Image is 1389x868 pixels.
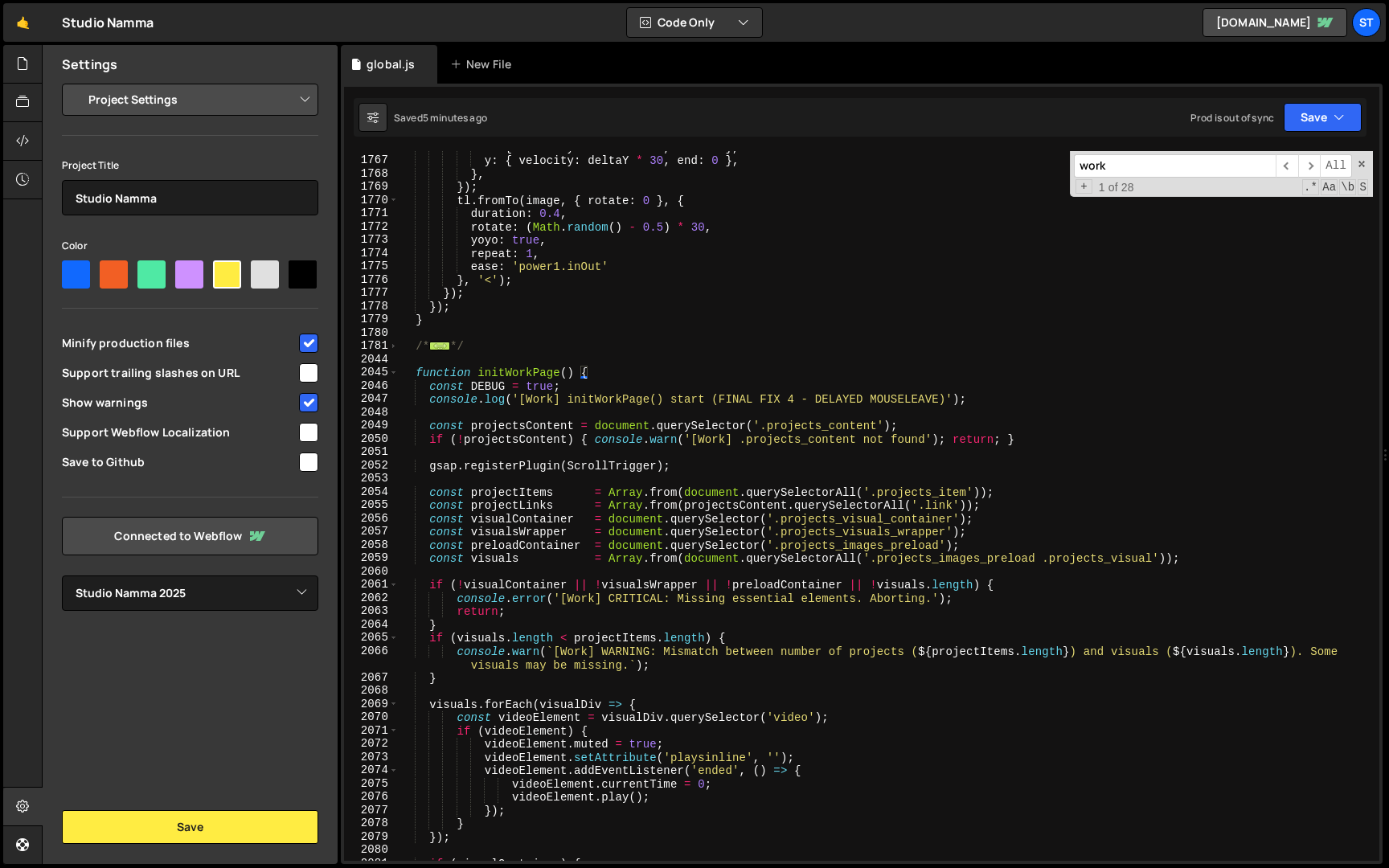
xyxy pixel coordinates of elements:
[344,445,399,459] div: 2051
[1074,154,1276,178] input: Search for
[344,698,399,711] div: 2069
[1284,103,1362,132] button: Save
[344,180,399,194] div: 1769
[62,55,117,73] h2: Settings
[1320,154,1352,178] span: Alt-Enter
[344,472,399,485] div: 2053
[344,578,399,592] div: 2061
[1321,179,1338,195] span: CaseSensitive Search
[62,454,297,470] span: Save to Github
[344,419,399,432] div: 2049
[1276,154,1298,178] span: ​
[344,645,399,671] div: 2066
[344,512,399,526] div: 2056
[1190,111,1274,125] div: Prod is out of sync
[344,498,399,512] div: 2055
[1076,179,1092,194] span: Toggle Replace mode
[62,810,318,844] button: Save
[1339,179,1356,195] span: Whole Word Search
[344,366,399,379] div: 2045
[344,551,399,565] div: 2059
[344,843,399,857] div: 2080
[3,3,43,42] a: 🤙
[344,167,399,181] div: 1768
[344,737,399,751] div: 2072
[344,790,399,804] div: 2076
[344,751,399,764] div: 2073
[344,684,399,698] div: 2068
[1302,179,1319,195] span: RegExp Search
[344,273,399,287] div: 1776
[344,459,399,473] div: 2052
[344,406,399,420] div: 2048
[1298,154,1321,178] span: ​
[344,339,399,353] div: 1781
[1358,179,1368,195] span: Search In Selection
[344,247,399,260] div: 1774
[344,286,399,300] div: 1777
[344,194,399,207] div: 1770
[344,830,399,844] div: 2079
[62,517,318,555] a: Connected to Webflow
[344,260,399,273] div: 1775
[344,671,399,685] div: 2067
[344,326,399,340] div: 1780
[344,525,399,538] div: 2057
[344,353,399,366] div: 2044
[62,238,88,254] label: Color
[62,158,119,174] label: Project Title
[344,207,399,220] div: 1771
[344,817,399,830] div: 2078
[344,300,399,313] div: 1778
[627,8,762,37] button: Code Only
[344,154,399,167] div: 1767
[344,710,399,724] div: 2070
[62,395,297,411] span: Show warnings
[429,342,450,350] span: ...
[62,180,318,215] input: Project name
[344,432,399,446] div: 2050
[344,764,399,777] div: 2074
[344,233,399,247] div: 1773
[450,56,518,72] div: New File
[1203,8,1347,37] a: [DOMAIN_NAME]
[62,335,297,351] span: Minify production files
[344,313,399,326] div: 1779
[344,618,399,632] div: 2064
[1352,8,1381,37] a: St
[344,592,399,605] div: 2062
[62,13,154,32] div: Studio Namma
[344,565,399,579] div: 2060
[344,392,399,406] div: 2047
[344,538,399,552] div: 2058
[344,631,399,645] div: 2065
[344,724,399,738] div: 2071
[344,379,399,393] div: 2046
[344,804,399,817] div: 2077
[344,220,399,234] div: 1772
[344,777,399,791] div: 2075
[1092,181,1141,194] span: 1 of 28
[344,485,399,499] div: 2054
[62,424,297,440] span: Support Webflow Localization
[394,111,487,125] div: Saved
[62,365,297,381] span: Support trailing slashes on URL
[344,604,399,618] div: 2063
[367,56,415,72] div: global.js
[423,111,487,125] div: 5 minutes ago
